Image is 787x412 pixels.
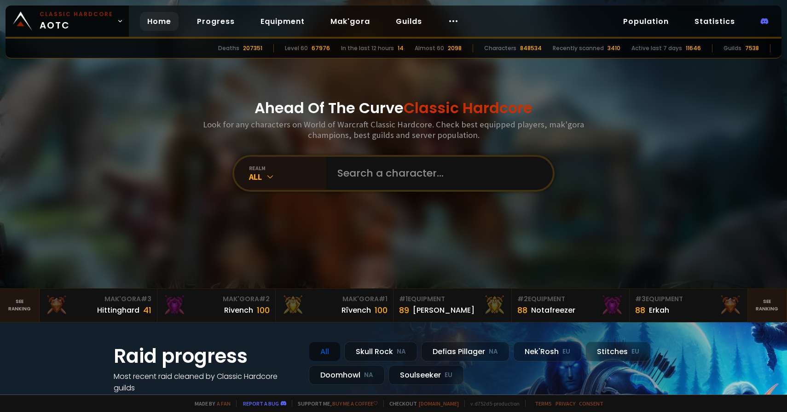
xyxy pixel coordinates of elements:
[6,6,129,37] a: Classic HardcoreAOTC
[579,400,603,407] a: Consent
[40,10,113,18] small: Classic Hardcore
[421,342,509,361] div: Defias Pillager
[253,12,312,31] a: Equipment
[141,294,151,303] span: # 3
[143,304,151,316] div: 41
[217,400,231,407] a: a fan
[513,342,582,361] div: Nek'Rosh
[635,294,646,303] span: # 3
[332,400,378,407] a: Buy me a coffee
[255,97,532,119] h1: Ahead Of The Curve
[249,165,326,172] div: realm
[341,44,394,52] div: In the last 12 hours
[292,400,378,407] span: Support me,
[398,44,404,52] div: 14
[635,294,742,304] div: Equipment
[114,371,298,394] h4: Most recent raid cleaned by Classic Hardcore guilds
[257,304,270,316] div: 100
[383,400,459,407] span: Checkout
[616,12,676,31] a: Population
[344,342,417,361] div: Skull Rock
[323,12,377,31] a: Mak'gora
[512,289,630,322] a: #2Equipment88Notafreezer
[556,400,575,407] a: Privacy
[40,10,113,32] span: AOTC
[199,119,588,140] h3: Look for any characters on World of Warcraft Classic Hardcore. Check best equipped players, mak'g...
[723,44,741,52] div: Guilds
[517,294,624,304] div: Equipment
[281,294,388,304] div: Mak'Gora
[224,304,253,316] div: Rivench
[635,304,645,316] div: 88
[535,400,552,407] a: Terms
[399,294,408,303] span: # 1
[489,347,498,356] small: NA
[520,44,542,52] div: 848534
[399,304,409,316] div: 89
[415,44,444,52] div: Almost 60
[190,12,242,31] a: Progress
[445,371,452,380] small: EU
[243,44,262,52] div: 207351
[393,289,512,322] a: #1Equipment89[PERSON_NAME]
[585,342,651,361] div: Stitches
[163,294,270,304] div: Mak'Gora
[608,44,620,52] div: 3410
[517,304,527,316] div: 88
[309,342,341,361] div: All
[309,365,385,385] div: Doomhowl
[631,44,682,52] div: Active last 7 days
[484,44,516,52] div: Characters
[243,400,279,407] a: Report a bug
[630,289,748,322] a: #3Equipment88Erkah
[388,12,429,31] a: Guilds
[419,400,459,407] a: [DOMAIN_NAME]
[40,289,158,322] a: Mak'Gora#3Hittinghard41
[114,342,298,371] h1: Raid progress
[375,304,388,316] div: 100
[189,400,231,407] span: Made by
[249,172,326,182] div: All
[404,97,532,118] span: Classic Hardcore
[45,294,152,304] div: Mak'Gora
[388,365,464,385] div: Soulseeker
[341,304,371,316] div: Rîvench
[687,12,742,31] a: Statistics
[413,304,475,316] div: [PERSON_NAME]
[332,157,542,190] input: Search a character...
[649,304,669,316] div: Erkah
[553,44,604,52] div: Recently scanned
[399,294,506,304] div: Equipment
[631,347,639,356] small: EU
[517,294,528,303] span: # 2
[276,289,394,322] a: Mak'Gora#1Rîvench100
[312,44,330,52] div: 67976
[97,304,139,316] div: Hittinghard
[259,294,270,303] span: # 2
[379,294,388,303] span: # 1
[140,12,179,31] a: Home
[218,44,239,52] div: Deaths
[364,371,373,380] small: NA
[157,289,276,322] a: Mak'Gora#2Rivench100
[531,304,575,316] div: Notafreezer
[562,347,570,356] small: EU
[448,44,462,52] div: 2098
[745,44,759,52] div: 7538
[464,400,520,407] span: v. d752d5 - production
[686,44,701,52] div: 11646
[397,347,406,356] small: NA
[285,44,308,52] div: Level 60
